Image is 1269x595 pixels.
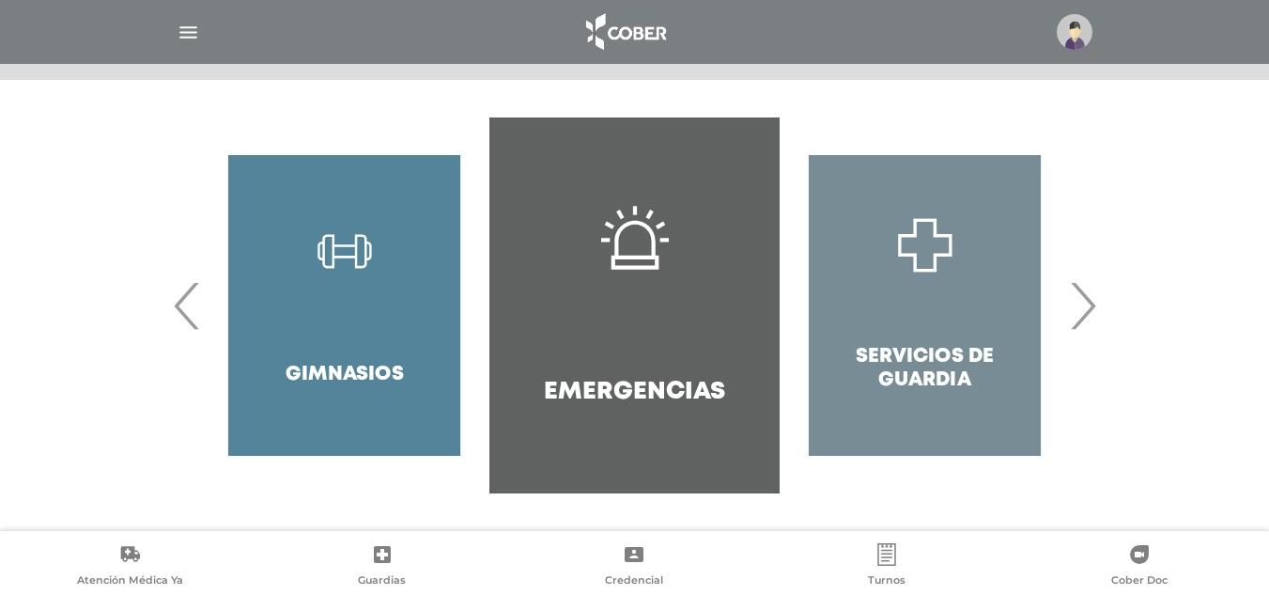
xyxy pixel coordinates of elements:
a: Atención Médica Ya [4,543,256,591]
span: Next [1064,255,1101,356]
img: Cober_menu-lines-white.svg [177,21,200,44]
span: Cober Doc [1111,573,1168,590]
a: Credencial [508,543,761,591]
span: Previous [169,255,206,356]
span: Atención Médica Ya [77,573,183,590]
a: Cober Doc [1013,543,1265,591]
span: Turnos [868,573,905,590]
img: logo_cober_home-white.png [576,9,674,55]
span: Credencial [605,573,663,590]
img: profile-placeholder.svg [1057,14,1092,50]
a: Guardias [256,543,509,591]
a: Emergencias [489,117,780,493]
a: Turnos [761,543,1014,591]
h4: Emergencias [544,378,725,407]
span: Guardias [358,573,406,590]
